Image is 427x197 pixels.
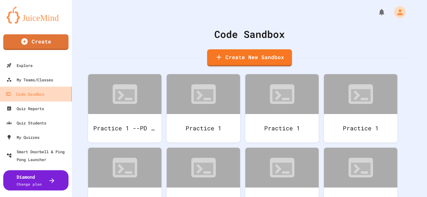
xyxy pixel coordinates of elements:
[373,142,420,170] iframe: chat widget
[366,7,387,18] div: My Notifications
[7,105,44,112] div: Quiz Reports
[7,61,33,69] div: Explore
[88,27,411,41] div: Code Sandbox
[245,74,319,142] a: Practice 1
[245,114,319,142] div: Practice 1
[167,74,240,142] a: Practice 1
[7,133,39,141] div: My Quizzes
[400,171,420,190] iframe: chat widget
[3,34,69,50] a: Create
[88,114,161,142] div: Practice 1 --PD 11
[387,5,407,20] div: My Account
[7,119,46,127] div: Quiz Students
[88,74,161,142] a: Practice 1 --PD 11
[6,90,44,98] div: Code Sandbox
[17,173,42,187] div: Diamond
[3,170,69,190] button: DiamondChange plan
[324,114,397,142] div: Practice 1
[324,74,397,142] a: Practice 1
[7,148,69,163] div: Smart Doorbell & Ping Pong Launcher
[17,182,42,187] span: Change plan
[7,76,53,84] div: My Teams/Classes
[7,7,65,24] img: logo-orange.svg
[207,49,292,66] a: Create New Sandbox
[167,114,240,142] div: Practice 1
